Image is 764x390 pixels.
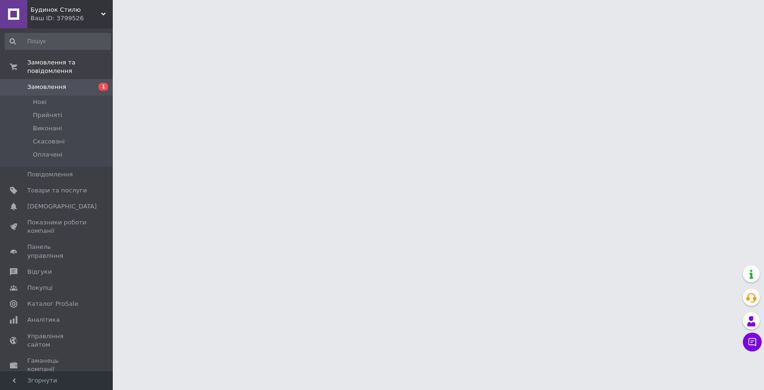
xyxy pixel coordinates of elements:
[33,151,62,159] span: Оплачені
[27,316,60,324] span: Аналітика
[27,186,87,195] span: Товари та послуги
[27,58,113,75] span: Замовлення та повідомлення
[31,14,113,23] div: Ваш ID: 3799526
[27,332,87,349] span: Управління сайтом
[33,98,47,106] span: Нові
[31,6,101,14] span: Будинок Стилю
[27,284,53,292] span: Покупці
[27,300,78,308] span: Каталог ProSale
[5,33,111,50] input: Пошук
[99,83,108,91] span: 1
[27,243,87,260] span: Панель управління
[27,218,87,235] span: Показники роботи компанії
[27,357,87,374] span: Гаманець компанії
[27,202,97,211] span: [DEMOGRAPHIC_DATA]
[27,268,52,276] span: Відгуки
[27,83,66,91] span: Замовлення
[33,124,62,133] span: Виконані
[33,137,65,146] span: Скасовані
[33,111,62,119] span: Прийняті
[743,333,762,351] button: Чат з покупцем
[27,170,73,179] span: Повідомлення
